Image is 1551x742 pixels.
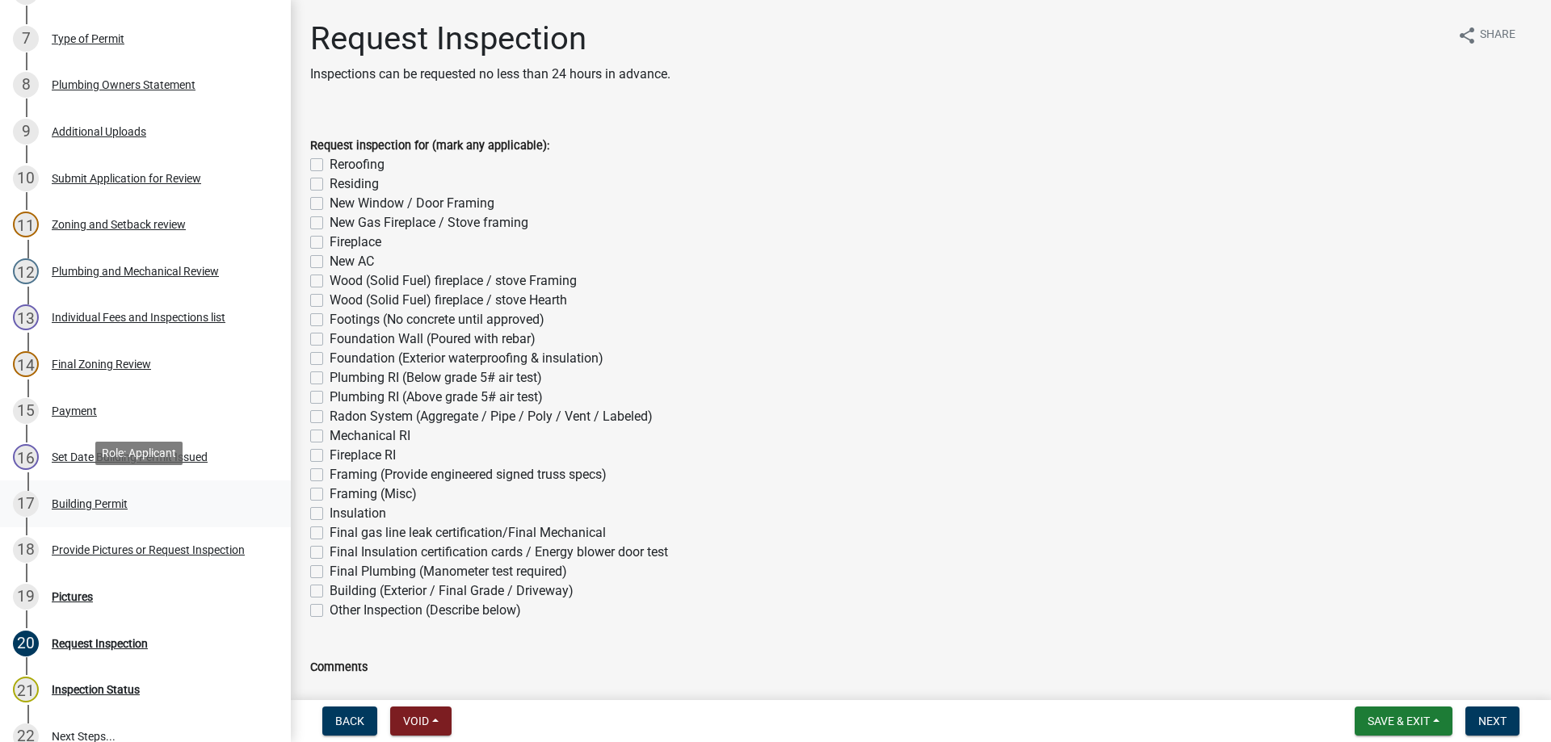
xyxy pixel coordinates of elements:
span: Save & Exit [1368,715,1430,727]
label: Fireplace RI [330,446,396,465]
span: Back [335,715,364,727]
div: 21 [13,677,39,702]
div: 10 [13,166,39,191]
label: Request inspection for (mark any applicable): [310,140,549,152]
label: New AC [330,252,374,271]
div: Final Zoning Review [52,358,151,370]
div: Type of Permit [52,33,124,44]
div: 9 [13,119,39,145]
div: 12 [13,258,39,284]
div: Plumbing Owners Statement [52,79,195,90]
div: 20 [13,631,39,656]
div: Plumbing and Mechanical Review [52,266,219,277]
div: 8 [13,72,39,98]
button: Save & Exit [1355,706,1452,736]
h1: Request Inspection [310,19,670,58]
div: 11 [13,212,39,237]
label: Footings (No concrete until approved) [330,310,544,329]
label: Wood (Solid Fuel) fireplace / stove Framing [330,271,577,291]
span: Void [403,715,429,727]
label: Reroofing [330,155,385,174]
div: 17 [13,491,39,517]
div: Request Inspection [52,638,148,649]
button: Void [390,706,452,736]
label: Mechanical RI [330,426,410,446]
button: Next [1465,706,1519,736]
label: Residing [330,174,379,194]
div: 15 [13,398,39,424]
label: Wood (Solid Fuel) fireplace / stove Hearth [330,291,567,310]
label: Insulation [330,504,386,523]
div: Set Date Building Permit Issued [52,451,208,463]
label: Radon System (Aggregate / Pipe / Poly / Vent / Labeled) [330,407,653,426]
label: Foundation Wall (Poured with rebar) [330,329,536,349]
div: Zoning and Setback review [52,219,186,230]
div: Provide Pictures or Request Inspection [52,544,245,555]
button: shareShare [1444,19,1528,51]
div: Building Permit [52,498,128,509]
label: Plumbing RI (Above grade 5# air test) [330,388,543,407]
label: Final gas line leak certification/Final Mechanical [330,523,606,543]
label: Foundation (Exterior waterproofing & insulation) [330,349,603,368]
div: 14 [13,351,39,377]
div: 7 [13,26,39,52]
i: share [1457,26,1477,45]
div: 16 [13,444,39,470]
div: Inspection Status [52,684,140,695]
div: 13 [13,304,39,330]
label: Other Inspection (Describe below) [330,601,521,620]
div: Role: Applicant [95,442,183,465]
span: Share [1480,26,1515,45]
label: Framing (Provide engineered signed truss specs) [330,465,607,484]
label: Final Plumbing (Manometer test required) [330,562,567,581]
label: Plumbing RI (Below grade 5# air test) [330,368,542,388]
div: 19 [13,584,39,610]
div: 18 [13,537,39,563]
div: Individual Fees and Inspections list [52,312,225,323]
span: Next [1478,715,1507,727]
div: Payment [52,405,97,417]
div: Submit Application for Review [52,173,201,184]
p: Inspections can be requested no less than 24 hours in advance. [310,65,670,84]
label: Framing (Misc) [330,484,417,504]
label: Comments [310,662,368,673]
label: New Gas Fireplace / Stove framing [330,213,528,233]
label: Fireplace [330,233,381,252]
label: New Window / Door Framing [330,194,494,213]
label: Building (Exterior / Final Grade / Driveway) [330,581,574,601]
label: Final Insulation certification cards / Energy blower door test [330,543,668,562]
div: Additional Uploads [52,126,146,137]
button: Back [322,706,377,736]
div: Pictures [52,591,93,602]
